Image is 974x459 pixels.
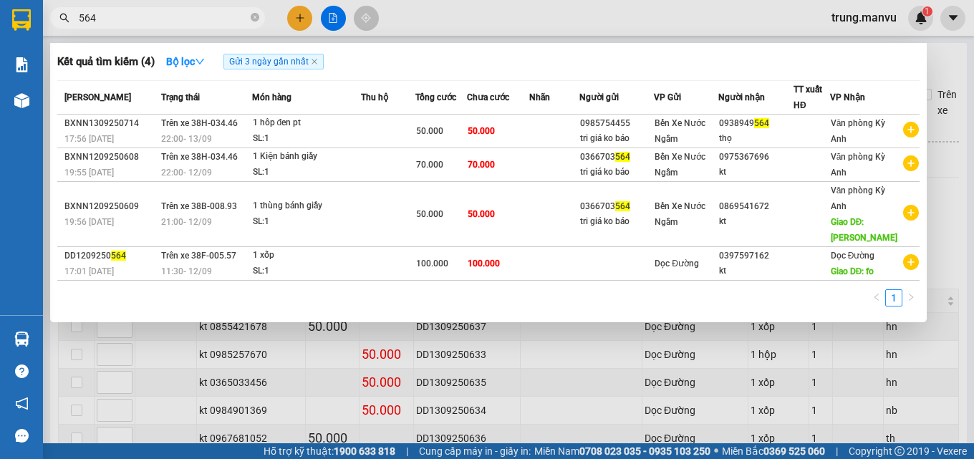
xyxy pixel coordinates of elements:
[903,155,919,171] span: plus-circle
[161,168,212,178] span: 22:00 - 12/09
[15,364,29,378] span: question-circle
[831,152,886,178] span: Văn phòng Kỳ Anh
[253,131,360,147] div: SL: 1
[903,122,919,137] span: plus-circle
[416,259,448,269] span: 100.000
[655,259,699,269] span: Dọc Đường
[64,217,114,227] span: 19:56 [DATE]
[719,248,792,264] div: 0397597162
[14,57,29,72] img: solution-icon
[655,118,705,144] span: Bến Xe Nước Ngầm
[903,254,919,270] span: plus-circle
[64,266,114,276] span: 17:01 [DATE]
[251,11,259,25] span: close-circle
[166,56,205,67] strong: Bộ lọc
[161,201,237,211] span: Trên xe 38B-008.93
[15,397,29,410] span: notification
[111,251,126,261] span: 564
[580,150,653,165] div: 0366703
[580,131,653,146] div: tri giá ko báo
[253,165,360,180] div: SL: 1
[719,199,792,214] div: 0869541672
[868,289,885,306] li: Previous Page
[580,116,653,131] div: 0985754455
[251,13,259,21] span: close-circle
[79,10,248,26] input: Tìm tên, số ĐT hoặc mã đơn
[14,332,29,347] img: warehouse-icon
[615,201,630,211] span: 564
[416,160,443,170] span: 70.000
[719,264,792,279] div: kt
[655,152,705,178] span: Bến Xe Nước Ngầm
[161,217,212,227] span: 21:00 - 12/09
[468,209,495,219] span: 50.000
[57,54,155,69] h3: Kết quả tìm kiếm ( 4 )
[195,57,205,67] span: down
[415,92,456,102] span: Tổng cước
[902,289,920,306] button: right
[529,92,550,102] span: Nhãn
[831,217,897,243] span: Giao DĐ: [PERSON_NAME]
[579,92,619,102] span: Người gửi
[831,185,886,211] span: Văn phòng Kỳ Anh
[719,214,792,229] div: kt
[416,209,443,219] span: 50.000
[252,92,291,102] span: Món hàng
[615,152,630,162] span: 564
[161,92,200,102] span: Trạng thái
[719,150,792,165] div: 0975367696
[830,92,865,102] span: VP Nhận
[580,165,653,180] div: tri giá ko báo
[361,92,388,102] span: Thu hộ
[754,118,769,128] span: 564
[831,266,874,276] span: Giao DĐ: fo
[253,115,360,131] div: 1 hôp đen pt
[580,214,653,229] div: tri giá ko báo
[467,92,509,102] span: Chưa cước
[14,93,29,108] img: warehouse-icon
[161,251,236,261] span: Trên xe 38F-005.57
[253,248,360,264] div: 1 xốp
[886,290,902,306] a: 1
[64,134,114,144] span: 17:56 [DATE]
[155,50,216,73] button: Bộ lọcdown
[719,116,792,131] div: 0938949
[64,168,114,178] span: 19:55 [DATE]
[253,149,360,165] div: 1 Kiện bánh giầy
[161,134,212,144] span: 22:00 - 13/09
[64,199,157,214] div: BXNN1209250609
[64,150,157,165] div: BXNN1209250608
[719,131,792,146] div: thọ
[416,126,443,136] span: 50.000
[161,266,212,276] span: 11:30 - 12/09
[223,54,324,69] span: Gửi 3 ngày gần nhất
[59,13,69,23] span: search
[868,289,885,306] button: left
[12,9,31,31] img: logo-vxr
[655,201,705,227] span: Bến Xe Nước Ngầm
[885,289,902,306] li: 1
[161,152,238,162] span: Trên xe 38H-034.46
[161,118,238,128] span: Trên xe 38H-034.46
[794,84,822,110] span: TT xuất HĐ
[15,429,29,443] span: message
[654,92,681,102] span: VP Gửi
[64,92,131,102] span: [PERSON_NAME]
[253,214,360,230] div: SL: 1
[311,58,318,65] span: close
[253,198,360,214] div: 1 thùng bánh giầy
[719,165,792,180] div: kt
[902,289,920,306] li: Next Page
[468,126,495,136] span: 50.000
[872,293,881,301] span: left
[468,259,500,269] span: 100.000
[468,160,495,170] span: 70.000
[64,116,157,131] div: BXNN1309250714
[580,199,653,214] div: 0366703
[907,293,915,301] span: right
[903,205,919,221] span: plus-circle
[831,251,875,261] span: Dọc Đường
[253,264,360,279] div: SL: 1
[64,248,157,264] div: DD1209250
[718,92,765,102] span: Người nhận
